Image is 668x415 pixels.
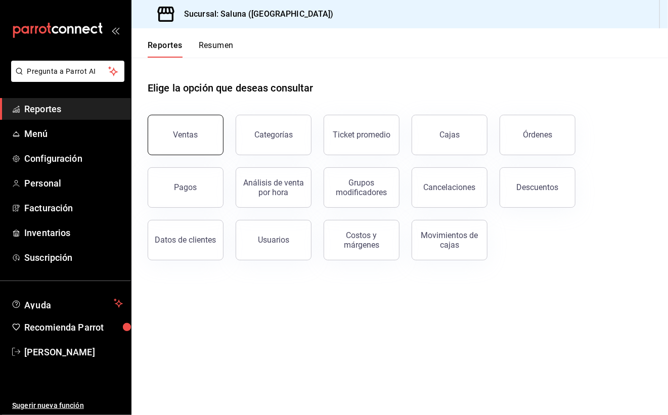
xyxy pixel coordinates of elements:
[523,130,552,140] div: Órdenes
[24,347,95,357] font: [PERSON_NAME]
[330,178,393,197] div: Grupos modificadores
[148,115,224,155] button: Ventas
[242,178,305,197] div: Análisis de venta por hora
[24,203,73,213] font: Facturación
[148,220,224,260] button: Datos de clientes
[24,252,72,263] font: Suscripción
[111,26,119,34] button: open_drawer_menu
[412,115,487,155] button: Cajas
[254,130,293,140] div: Categorías
[236,220,311,260] button: Usuarios
[258,235,289,245] div: Usuarios
[412,167,487,208] button: Cancelaciones
[155,235,216,245] div: Datos de clientes
[199,40,234,58] button: Resumen
[236,115,311,155] button: Categorías
[148,40,234,58] div: Pestañas de navegación
[7,73,124,84] a: Pregunta a Parrot AI
[500,115,575,155] button: Órdenes
[148,80,314,96] h1: Elige la opción que deseas consultar
[236,167,311,208] button: Análisis de venta por hora
[174,182,197,192] div: Pagos
[173,130,198,140] div: Ventas
[24,153,82,164] font: Configuración
[24,322,104,333] font: Recomienda Parrot
[24,227,70,238] font: Inventarios
[148,167,224,208] button: Pagos
[24,128,48,139] font: Menú
[439,130,460,140] div: Cajas
[324,167,399,208] button: Grupos modificadores
[333,130,390,140] div: Ticket promedio
[148,40,183,51] font: Reportes
[330,230,393,250] div: Costos y márgenes
[324,115,399,155] button: Ticket promedio
[412,220,487,260] button: Movimientos de cajas
[500,167,575,208] button: Descuentos
[24,178,61,189] font: Personal
[24,297,110,309] span: Ayuda
[27,66,109,77] span: Pregunta a Parrot AI
[424,182,476,192] div: Cancelaciones
[324,220,399,260] button: Costos y márgenes
[418,230,481,250] div: Movimientos de cajas
[24,104,61,114] font: Reportes
[12,401,84,409] font: Sugerir nueva función
[517,182,559,192] div: Descuentos
[11,61,124,82] button: Pregunta a Parrot AI
[176,8,334,20] h3: Sucursal: Saluna ([GEOGRAPHIC_DATA])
